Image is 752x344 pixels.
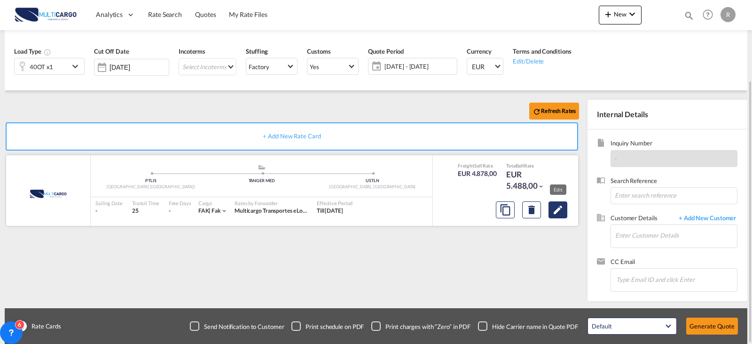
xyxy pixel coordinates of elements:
input: Enter Customer Details [615,225,737,246]
span: + Add New Customer [674,214,737,224]
span: + Add New Rate Card [263,132,321,140]
div: [GEOGRAPHIC_DATA], [GEOGRAPHIC_DATA] [317,184,428,190]
span: [DATE] - [DATE] [384,62,454,71]
span: CC Email [611,257,737,268]
span: FAK [198,207,212,214]
span: Quote Period [368,48,404,55]
input: Select [110,64,169,71]
img: 82db67801a5411eeacfdbd8acfa81e61.png [14,4,78,25]
md-checkbox: Checkbox No Ink [190,321,284,331]
md-icon: icon-calendar [368,61,380,72]
md-icon: icon-chevron-down [70,61,84,72]
md-icon: icon-chevron-down [221,208,227,214]
div: Total Rate [506,162,553,169]
input: Enter search reference [611,187,737,204]
md-select: Select Incoterms [179,58,236,75]
md-tooltip: Edit [550,184,566,195]
span: - [615,155,617,162]
div: fak [198,207,221,215]
span: Inquiry Number [611,139,737,150]
div: [GEOGRAPHIC_DATA] ([GEOGRAPHIC_DATA]) [95,184,206,190]
div: Till 20 Sep 2025 [317,207,343,215]
div: R [721,7,736,22]
span: Load Type [14,48,51,55]
div: Effective Period [317,200,352,207]
div: Default [592,322,611,330]
div: EUR 4.878,00 [458,169,497,178]
div: Free Days [169,200,191,207]
div: 40OT x1icon-chevron-down [14,58,85,75]
span: Multicargo Transportes e Logistica [235,207,319,214]
div: PTLIS [95,178,206,184]
md-icon: icon-chevron-down [538,183,544,190]
span: Sell [474,163,482,168]
b: Refresh Rates [541,107,576,114]
md-icon: icon-magnify [684,10,694,21]
input: Chips input. [616,270,710,289]
div: Internal Details [587,100,747,129]
div: Send Notification to Customer [204,322,284,331]
div: Cargo [198,200,227,207]
span: Sell [517,163,524,168]
md-checkbox: Checkbox No Ink [291,321,364,331]
span: Search Reference [611,176,737,187]
div: Print charges with “Zero” in PDF [385,322,470,331]
md-select: Select Stuffing: Factory [246,58,298,75]
div: Multicargo Transportes e Logistica [235,207,307,215]
span: Customs [307,48,330,55]
span: Customer Details [611,214,674,224]
span: New [603,10,638,18]
div: EUR 5.488,00 [506,169,553,192]
span: Currency [467,48,491,55]
button: icon-plus 400-fgNewicon-chevron-down [599,6,642,24]
div: 25 [132,207,159,215]
div: icon-magnify [684,10,694,24]
span: My Rate Files [229,10,267,18]
md-chips-wrap: Chips container. Enter the text area, then type text, and press enter to add a chip. [615,269,737,289]
span: | [209,207,211,214]
md-select: Select Currency: € EUREuro [467,58,503,75]
div: Edit/Delete [513,56,571,65]
div: - [95,207,123,215]
span: Incoterms [179,48,205,55]
span: Analytics [96,10,123,19]
md-icon: icon-plus 400-fg [603,8,614,20]
md-icon: icon-refresh [533,107,541,116]
div: - [169,207,171,215]
span: Rate Cards [27,322,61,330]
md-select: Select Customs: Yes [307,58,359,75]
span: Stuffing [246,48,267,55]
span: Help [700,7,716,23]
div: Yes [310,63,319,71]
button: Copy [496,201,515,218]
img: MultiCargo [17,182,79,206]
div: TANGER MED [206,178,317,184]
span: EUR [472,62,493,72]
md-checkbox: Checkbox No Ink [478,321,578,331]
div: Sailing Date [95,200,123,207]
span: [DATE] - [DATE] [382,60,457,73]
div: 40OT x1 [30,60,53,73]
md-icon: icon-information-outline [44,48,51,56]
span: Rate Search [148,10,182,18]
span: Till [DATE] [317,207,343,214]
div: Print schedule on PDF [305,322,364,331]
span: Cut Off Date [94,48,129,55]
span: Quotes [195,10,216,18]
button: Delete [522,201,541,218]
div: USTLN [317,178,428,184]
div: Rates by Forwarder [235,200,307,207]
span: Terms and Conditions [513,48,571,55]
div: Hide Carrier name in Quote PDF [492,322,578,331]
div: Factory [249,63,269,71]
div: + Add New Rate Card [6,122,578,151]
md-icon: icon-chevron-down [627,8,638,20]
div: Transit Time [132,200,159,207]
button: Edit [548,201,567,218]
md-checkbox: Checkbox No Ink [371,321,470,331]
div: Freight Rate [458,162,497,169]
button: icon-refreshRefresh Rates [529,103,579,120]
div: Help [700,7,721,24]
button: Generate Quote [686,318,738,335]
